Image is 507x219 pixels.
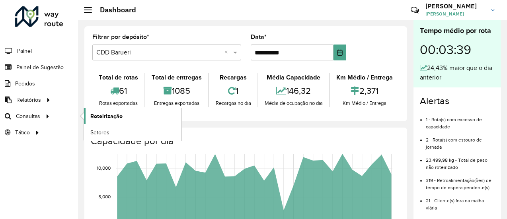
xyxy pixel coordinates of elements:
[92,32,149,42] label: Filtrar por depósito
[425,2,485,10] h3: [PERSON_NAME]
[97,165,111,171] text: 10,000
[94,82,142,99] div: 61
[94,99,142,107] div: Rotas exportadas
[426,110,495,130] li: 1 - Rota(s) com excesso de capacidade
[147,82,206,99] div: 1085
[15,128,30,137] span: Tático
[91,136,399,147] h4: Capacidade por dia
[420,36,495,63] div: 00:03:39
[84,124,181,140] a: Setores
[147,99,206,107] div: Entregas exportadas
[332,99,397,107] div: Km Médio / Entrega
[260,73,327,82] div: Média Capacidade
[94,73,142,82] div: Total de rotas
[98,194,111,200] text: 5,000
[224,48,231,57] span: Clear all
[406,2,423,19] a: Contato Rápido
[332,73,397,82] div: Km Médio / Entrega
[332,82,397,99] div: 2,371
[426,171,495,191] li: 319 - Retroalimentação(ões) de tempo de espera pendente(s)
[147,73,206,82] div: Total de entregas
[425,10,485,17] span: [PERSON_NAME]
[426,191,495,211] li: 21 - Cliente(s) fora da malha viária
[16,96,41,104] span: Relatórios
[333,45,346,60] button: Choose Date
[426,130,495,151] li: 2 - Rota(s) com estouro de jornada
[90,128,109,137] span: Setores
[260,99,327,107] div: Média de ocupação no dia
[260,82,327,99] div: 146,32
[92,6,136,14] h2: Dashboard
[84,108,181,124] a: Roteirização
[16,63,64,72] span: Painel de Sugestão
[15,79,35,88] span: Pedidos
[211,99,255,107] div: Recargas no dia
[211,73,255,82] div: Recargas
[16,112,40,120] span: Consultas
[90,112,123,120] span: Roteirização
[251,32,267,42] label: Data
[211,82,255,99] div: 1
[17,47,32,55] span: Painel
[420,25,495,36] div: Tempo médio por rota
[426,151,495,171] li: 23.499,98 kg - Total de peso não roteirizado
[420,63,495,82] div: 24,43% maior que o dia anterior
[420,95,495,107] h4: Alertas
